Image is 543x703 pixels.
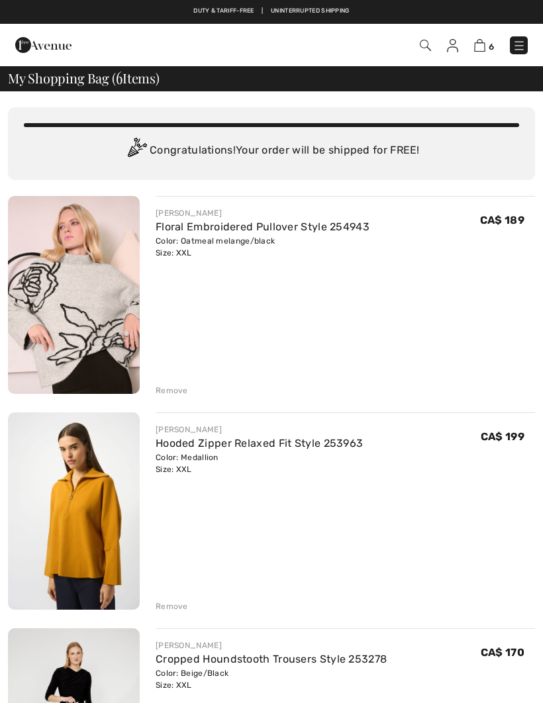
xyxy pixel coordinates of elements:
[116,68,123,85] span: 6
[480,214,524,226] span: CA$ 189
[156,220,370,233] a: Floral Embroidered Pullover Style 254943
[24,138,519,164] div: Congratulations! Your order will be shipped for FREE!
[474,39,485,52] img: Shopping Bag
[156,653,387,665] a: Cropped Houndstooth Trousers Style 253278
[156,424,363,436] div: [PERSON_NAME]
[156,639,387,651] div: [PERSON_NAME]
[481,646,524,659] span: CA$ 170
[474,37,494,53] a: 6
[156,207,370,219] div: [PERSON_NAME]
[156,385,188,397] div: Remove
[156,235,370,259] div: Color: Oatmeal melange/black Size: XXL
[420,40,431,51] img: Search
[123,138,150,164] img: Congratulation2.svg
[481,430,524,443] span: CA$ 199
[15,38,72,50] a: 1ère Avenue
[8,412,140,610] img: Hooded Zipper Relaxed Fit Style 253963
[8,71,160,85] span: My Shopping Bag ( Items)
[447,39,458,52] img: My Info
[156,667,387,691] div: Color: Beige/Black Size: XXL
[489,42,494,52] span: 6
[156,451,363,475] div: Color: Medallion Size: XXL
[513,39,526,52] img: Menu
[156,437,363,449] a: Hooded Zipper Relaxed Fit Style 253963
[8,196,140,394] img: Floral Embroidered Pullover Style 254943
[156,600,188,612] div: Remove
[15,32,72,58] img: 1ère Avenue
